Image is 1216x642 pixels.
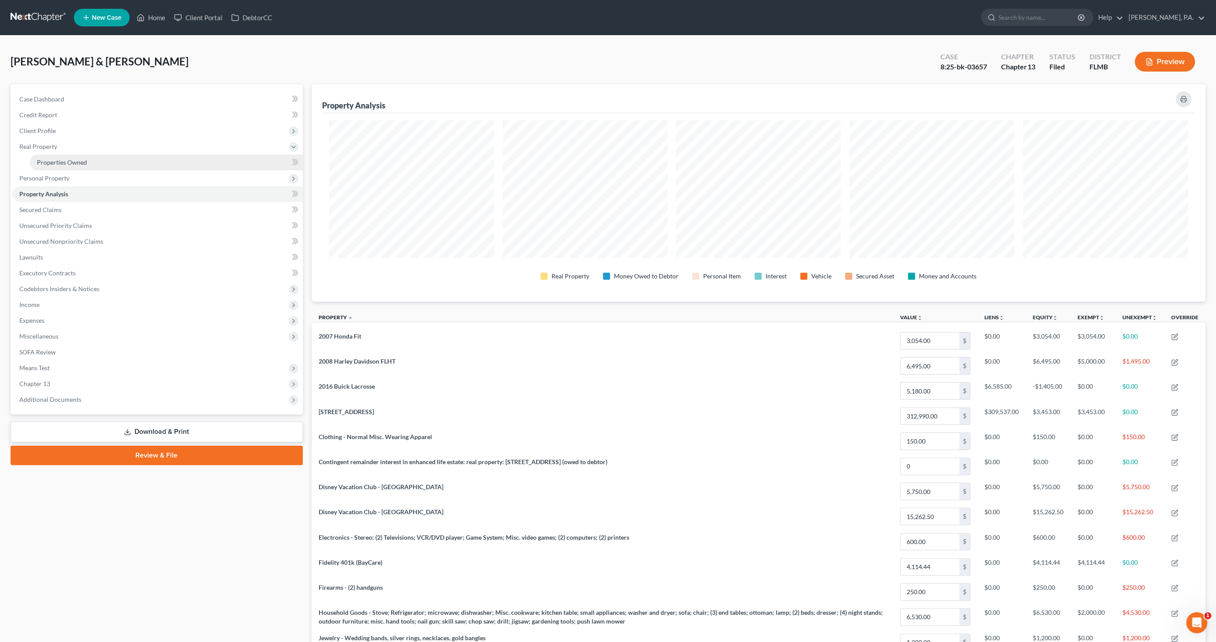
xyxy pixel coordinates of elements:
[170,10,227,25] a: Client Portal
[1026,404,1071,429] td: $3,453.00
[959,382,970,399] div: $
[1115,479,1164,504] td: $5,750.00
[1001,52,1035,62] div: Chapter
[1026,604,1071,629] td: $6,530.00
[900,332,959,349] input: 0.00
[319,609,883,625] span: Household Goods - Stove; Refrigerator; microwave; dishwasher; Misc. cookware; kitchen table; smal...
[319,408,374,415] span: [STREET_ADDRESS]
[1071,504,1115,529] td: $0.00
[12,218,303,234] a: Unsecured Priority Claims
[1026,554,1071,579] td: $4,114.44
[1026,328,1071,353] td: $3,054.00
[1071,379,1115,404] td: $0.00
[959,483,970,500] div: $
[1115,328,1164,353] td: $0.00
[959,332,970,349] div: $
[19,380,50,387] span: Chapter 13
[1071,429,1115,454] td: $0.00
[811,272,831,281] div: Vehicle
[900,408,959,425] input: 0.00
[959,458,970,475] div: $
[977,454,1026,479] td: $0.00
[999,315,1004,321] i: unfold_more
[1049,52,1075,62] div: Status
[977,604,1026,629] td: $0.00
[977,353,1026,379] td: $0.00
[37,159,87,166] span: Properties Owned
[19,127,56,134] span: Client Profile
[977,328,1026,353] td: $0.00
[19,190,68,198] span: Property Analysis
[1094,10,1123,25] a: Help
[1026,454,1071,479] td: $0.00
[1071,604,1115,629] td: $2,000.00
[1071,353,1115,379] td: $5,000.00
[319,559,382,566] span: Fidelity 401k (BayCare)
[1115,379,1164,404] td: $0.00
[900,534,959,550] input: 0.00
[977,504,1026,529] td: $0.00
[19,285,99,292] span: Codebtors Insiders & Notices
[11,55,189,68] span: [PERSON_NAME] & [PERSON_NAME]
[1053,315,1058,321] i: unfold_more
[19,364,50,371] span: Means Test
[1071,328,1115,353] td: $3,054.00
[959,408,970,425] div: $
[92,14,121,21] span: New Case
[998,9,1079,25] input: Search by name...
[19,332,58,340] span: Miscellaneous
[1078,314,1104,321] a: Exemptunfold_more
[1115,554,1164,579] td: $0.00
[900,458,959,475] input: 0.00
[1115,529,1164,554] td: $600.00
[19,111,57,119] span: Credit Report
[1001,62,1035,72] div: Chapter
[1071,579,1115,604] td: $0.00
[1026,504,1071,529] td: $15,262.50
[1122,314,1157,321] a: Unexemptunfold_more
[959,559,970,575] div: $
[1071,454,1115,479] td: $0.00
[977,379,1026,404] td: $6,585.00
[1135,52,1195,72] button: Preview
[977,579,1026,604] td: $0.00
[19,238,103,245] span: Unsecured Nonpriority Claims
[917,315,922,321] i: unfold_more
[977,529,1026,554] td: $0.00
[11,446,303,465] a: Review & File
[1089,62,1121,72] div: FLMB
[19,317,44,324] span: Expenses
[319,508,443,516] span: Disney Vacation Club - [GEOGRAPHIC_DATA]
[12,91,303,107] a: Case Dashboard
[940,62,987,72] div: 8:25-bk-03657
[1186,612,1207,633] iframe: Intercom live chat
[1115,579,1164,604] td: $250.00
[319,433,432,440] span: Clothing - Normal Misc. Wearing Apparel
[1152,315,1157,321] i: unfold_more
[319,332,361,340] span: 2007 Honda Fit
[959,534,970,550] div: $
[1026,379,1071,404] td: -$1,405.00
[12,202,303,218] a: Secured Claims
[900,584,959,600] input: 0.00
[19,222,92,229] span: Unsecured Priority Claims
[1026,529,1071,554] td: $600.00
[918,272,976,281] div: Money and Accounts
[977,429,1026,454] td: $0.00
[940,52,987,62] div: Case
[319,382,375,390] span: 2016 Buick Lacrosse
[1026,429,1071,454] td: $150.00
[856,272,894,281] div: Secured Asset
[19,143,57,150] span: Real Property
[227,10,276,25] a: DebtorCC
[613,272,678,281] div: Money Owed to Debtor
[12,344,303,360] a: SOFA Review
[1164,309,1205,328] th: Override
[1071,479,1115,504] td: $0.00
[703,272,740,281] div: Personal Item
[900,433,959,450] input: 0.00
[977,554,1026,579] td: $0.00
[19,396,81,403] span: Additional Documents
[19,253,43,261] span: Lawsuits
[900,382,959,399] input: 0.00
